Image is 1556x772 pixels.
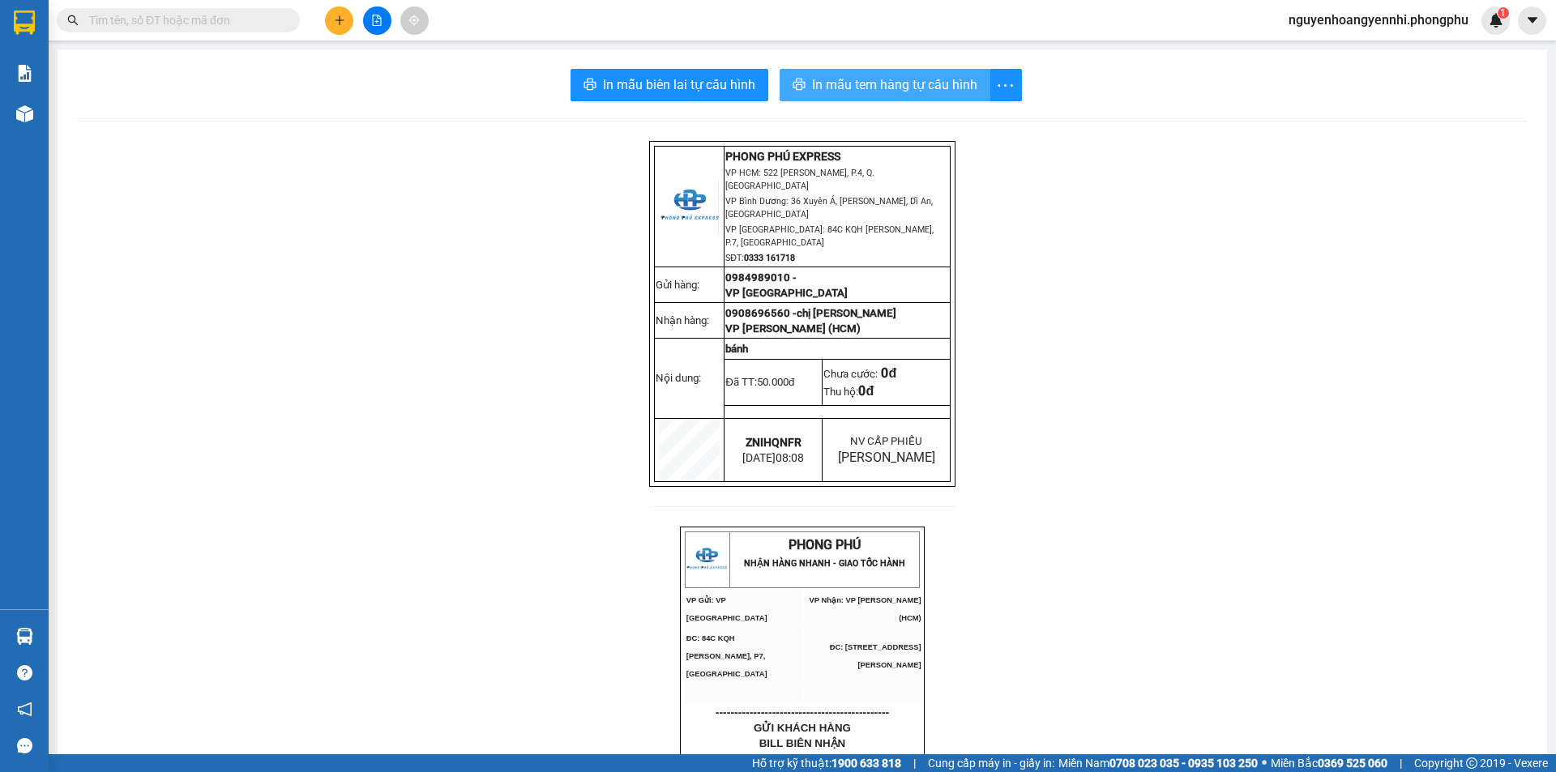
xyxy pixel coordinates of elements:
span: caret-down [1525,13,1540,28]
span: Nhận hàng: [656,314,709,326]
span: [DATE] [742,451,804,464]
span: Cung cấp máy in - giấy in: [928,754,1054,772]
span: | [1400,754,1402,772]
img: warehouse-icon [16,105,33,122]
span: VP [GEOGRAPHIC_DATA] [725,287,848,299]
span: ---------------------------------------------- [716,706,889,719]
img: warehouse-icon [16,628,33,645]
span: printer [793,78,806,93]
span: Đã TT: [725,376,794,388]
img: logo [686,540,727,580]
span: ĐC: [STREET_ADDRESS][PERSON_NAME] [147,84,239,100]
span: 1 [1500,7,1506,19]
span: VP Nhận: VP [PERSON_NAME] (HCM) [810,596,921,622]
span: notification [17,702,32,717]
span: 50.000đ [757,376,794,388]
span: BILL BIÊN NHẬN [759,737,846,749]
img: logo [6,12,47,53]
img: icon-new-feature [1489,13,1503,28]
span: PHONG PHÚ [789,537,861,552]
button: plus [325,6,353,35]
strong: PHONG PHÚ EXPRESS [725,150,840,163]
span: nguyenhoangyennhi.phongphu [1276,10,1481,30]
img: logo [660,177,719,236]
button: printerIn mẫu biên lai tự cấu hình [571,69,768,101]
span: VP Gửi: VP [GEOGRAPHIC_DATA] [6,62,88,78]
span: VP Gửi: VP [GEOGRAPHIC_DATA] [686,596,767,622]
span: In mẫu biên lai tự cấu hình [603,75,755,95]
img: logo-vxr [14,11,35,35]
img: solution-icon [16,65,33,82]
span: Nội dung: [656,372,701,384]
span: 08:08 [776,451,804,464]
button: printerIn mẫu tem hàng tự cấu hình [780,69,990,101]
strong: 0369 525 060 [1318,757,1387,770]
strong: NHẬN HÀNG NHANH - GIAO TỐC HÀNH [744,558,905,569]
span: PHONG PHÚ [108,9,180,24]
span: [PERSON_NAME] [838,450,935,465]
span: bánh [725,343,748,355]
strong: 1900 633 818 [831,757,901,770]
span: 0908696560 - [725,307,797,319]
span: ĐC: 84C KQH [PERSON_NAME], P7, [GEOGRAPHIC_DATA] [686,634,767,678]
span: SĐT: [725,253,795,263]
span: VP [PERSON_NAME] (HCM) [725,322,861,335]
span: ĐC: 84C KQH [PERSON_NAME], P7, [GEOGRAPHIC_DATA] [6,80,88,104]
span: aim [408,15,420,26]
span: Thu hộ: [823,386,874,398]
span: question-circle [17,665,32,680]
span: printer [583,78,596,93]
span: VP Bình Dương: 36 Xuyên Á, [PERSON_NAME], Dĩ An, [GEOGRAPHIC_DATA] [725,196,933,220]
strong: 0708 023 035 - 0935 103 250 [1109,757,1258,770]
strong: NHẬN HÀNG NHANH - GIAO TỐC HÀNH [63,27,224,37]
span: In mẫu tem hàng tự cấu hình [812,75,977,95]
span: | [913,754,916,772]
strong: 0333 161718 [744,253,795,263]
span: message [17,738,32,753]
span: file-add [371,15,383,26]
span: copyright [1466,757,1477,769]
span: NV CẤP PHIẾU [850,435,922,447]
span: chị [PERSON_NAME] [797,307,896,319]
span: Miền Nam [1058,754,1258,772]
button: file-add [363,6,391,35]
span: ĐC: [STREET_ADDRESS][PERSON_NAME] [830,643,921,669]
span: ZNIHQNFR [797,753,853,765]
sup: 1 [1498,7,1509,19]
span: ZNIHQNFR [746,436,802,449]
span: Chưa cước: [823,368,896,380]
button: caret-down [1518,6,1546,35]
span: 0984989010 - [725,271,797,284]
span: 0đ [881,365,896,381]
input: Tìm tên, số ĐT hoặc mã đơn [89,11,280,29]
button: aim [400,6,429,35]
span: Hỗ trợ kỹ thuật: [752,754,901,772]
span: GỬI KHÁCH HÀNG [754,722,851,734]
span: Mã đơn : [752,753,853,765]
button: more [990,69,1022,101]
span: plus [334,15,345,26]
span: VP [GEOGRAPHIC_DATA]: 84C KQH [PERSON_NAME], P.7, [GEOGRAPHIC_DATA] [725,224,934,248]
span: Miền Bắc [1271,754,1387,772]
span: VP Nhận: VP [PERSON_NAME] (HCM) [127,62,239,78]
span: VP HCM: 522 [PERSON_NAME], P.4, Q.[GEOGRAPHIC_DATA] [725,168,874,191]
span: Gửi hàng: [656,279,699,291]
span: 0đ [858,383,874,399]
span: ⚪️ [1262,760,1267,766]
span: search [67,15,79,26]
span: more [990,75,1021,96]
